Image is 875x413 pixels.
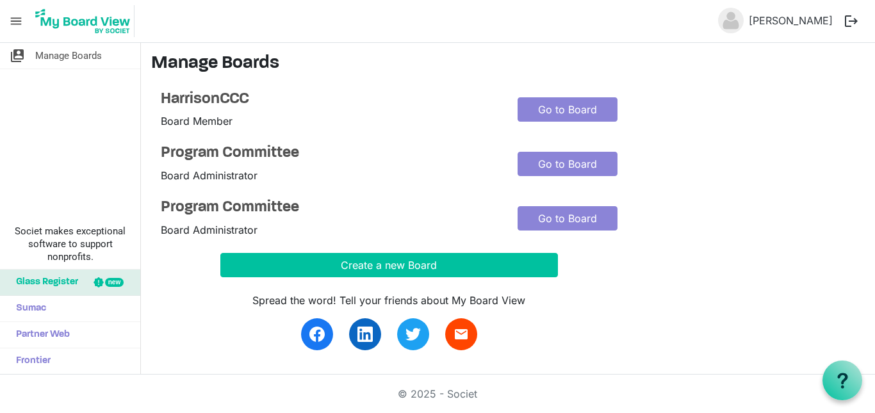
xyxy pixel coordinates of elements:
a: Program Committee [161,144,498,163]
span: Societ makes exceptional software to support nonprofits. [6,225,135,263]
a: [PERSON_NAME] [744,8,838,33]
span: email [454,327,469,342]
span: menu [4,9,28,33]
a: email [445,318,477,350]
a: Go to Board [518,152,617,176]
span: Frontier [10,348,51,374]
a: HarrisonCCC [161,90,498,109]
span: Board Administrator [161,169,258,182]
span: Partner Web [10,322,70,348]
div: Spread the word! Tell your friends about My Board View [220,293,558,308]
a: Go to Board [518,97,617,122]
div: new [105,278,124,287]
button: logout [838,8,865,35]
span: switch_account [10,43,25,69]
a: Go to Board [518,206,617,231]
span: Manage Boards [35,43,102,69]
h3: Manage Boards [151,53,865,75]
img: twitter.svg [405,327,421,342]
img: facebook.svg [309,327,325,342]
img: linkedin.svg [357,327,373,342]
a: Program Committee [161,198,498,217]
img: My Board View Logo [31,5,135,37]
span: Sumac [10,296,46,321]
a: © 2025 - Societ [398,387,477,400]
img: no-profile-picture.svg [718,8,744,33]
a: My Board View Logo [31,5,140,37]
span: Board Member [161,115,233,127]
button: Create a new Board [220,253,558,277]
span: Board Administrator [161,223,258,236]
span: Glass Register [10,270,78,295]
